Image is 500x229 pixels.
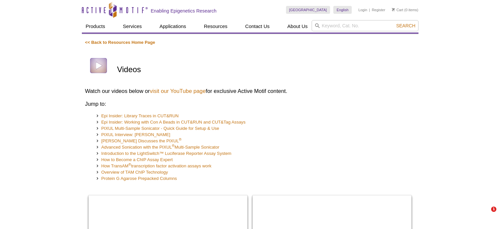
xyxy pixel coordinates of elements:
[96,126,219,132] a: PIXUL Multi-Sample Sonicator - Quick Guide for Setup & Use
[82,20,109,33] a: Products
[129,162,131,166] sup: ®
[394,23,417,29] button: Search
[369,6,370,14] li: |
[151,8,217,14] h2: Enabling Epigenetics Research
[96,138,182,144] a: [PERSON_NAME] Discusses the PIXUL®
[396,23,415,28] span: Search
[312,20,418,31] input: Keyword, Cat. No.
[96,119,246,126] a: Epi Insider: Working with Con A Beads in CUT&RUN and CUT&Tag Assays
[96,169,168,176] a: Overview of TAM ChIP Technology
[179,137,181,141] sup: ®
[241,20,274,33] a: Contact Us
[117,65,415,75] h1: Videos
[96,144,220,151] a: Advanced Sonication with the PIXUL®Multi-Sample Sonicator
[392,8,403,12] a: Cart
[372,8,385,12] a: Register
[392,8,395,11] img: Your Cart
[358,8,367,12] a: Login
[85,52,112,79] img: Videos
[283,20,312,33] a: About Us
[333,6,352,14] a: English
[85,100,415,108] h3: Jump to:
[155,20,190,33] a: Applications
[172,143,175,147] sup: ®
[96,157,173,163] a: How to Become a ChIP Assay Expert
[150,87,206,95] a: visit our YouTube page
[96,163,212,169] a: How TransAM®transcription factor activation assays work
[85,40,155,45] a: << Back to Resources Home Page
[200,20,231,33] a: Resources
[491,207,496,212] span: 1
[96,132,170,138] a: PIXUL Interview: [PERSON_NAME]
[392,6,418,14] li: (0 items)
[96,176,177,182] a: Protein G Agarose Prepacked Columns
[119,20,146,33] a: Services
[286,6,330,14] a: [GEOGRAPHIC_DATA]
[85,87,415,95] h2: Watch our videos below or for exclusive Active Motif content.
[96,113,179,119] a: Epi Insider: Library Traces in CUT&RUN
[96,151,231,157] a: Introduction to the LightSwitch™ Luciferase Reporter Assay System
[478,207,493,222] iframe: Intercom live chat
